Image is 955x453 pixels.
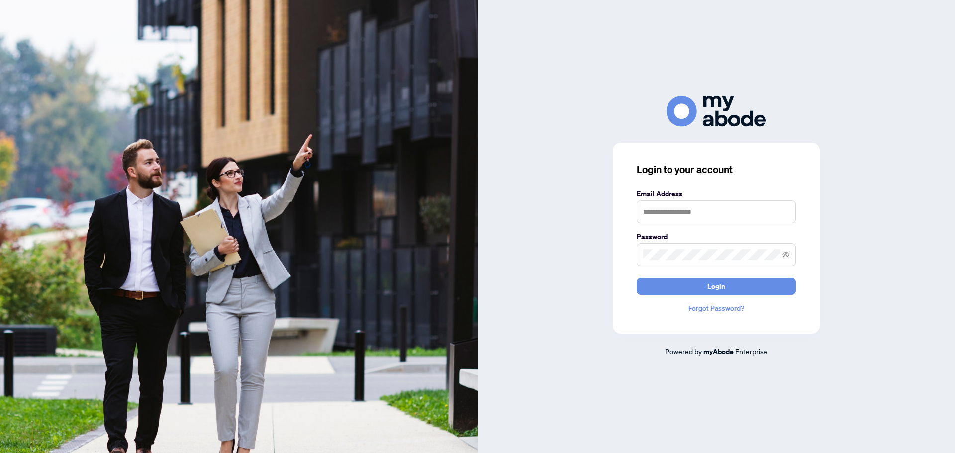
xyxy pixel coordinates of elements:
[707,278,725,294] span: Login
[637,163,796,177] h3: Login to your account
[637,231,796,242] label: Password
[667,96,766,126] img: ma-logo
[637,303,796,314] a: Forgot Password?
[665,347,702,356] span: Powered by
[637,188,796,199] label: Email Address
[637,278,796,295] button: Login
[782,251,789,258] span: eye-invisible
[703,346,734,357] a: myAbode
[735,347,767,356] span: Enterprise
